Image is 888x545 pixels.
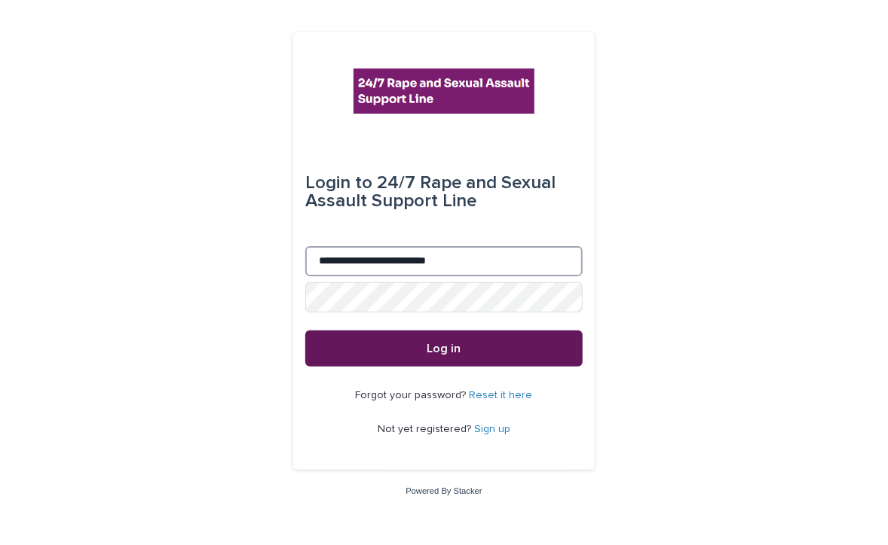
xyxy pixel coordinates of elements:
[427,343,461,355] span: Log in
[305,174,372,192] span: Login to
[305,162,583,222] div: 24/7 Rape and Sexual Assault Support Line
[406,486,482,495] a: Powered By Stacker
[354,69,534,114] img: rhQMoQhaT3yELyF149Cw
[356,390,470,400] span: Forgot your password?
[305,330,583,367] button: Log in
[474,424,510,434] a: Sign up
[470,390,533,400] a: Reset it here
[378,424,474,434] span: Not yet registered?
